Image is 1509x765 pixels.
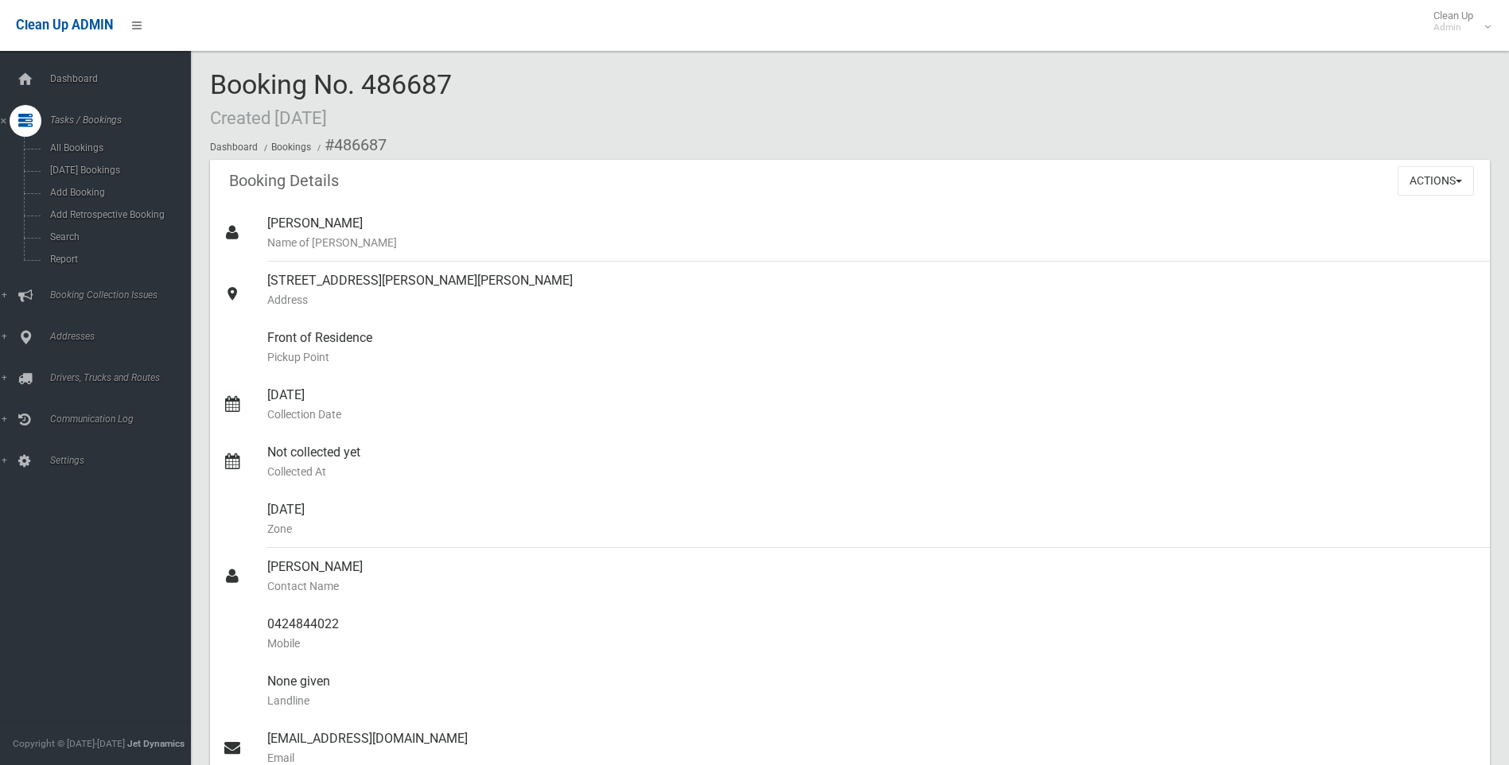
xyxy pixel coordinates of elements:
[267,634,1477,653] small: Mobile
[210,165,358,196] header: Booking Details
[267,577,1477,596] small: Contact Name
[45,209,189,220] span: Add Retrospective Booking
[16,17,113,33] span: Clean Up ADMIN
[267,290,1477,309] small: Address
[45,372,203,383] span: Drivers, Trucks and Routes
[45,187,189,198] span: Add Booking
[210,107,327,128] small: Created [DATE]
[267,405,1477,424] small: Collection Date
[45,289,203,301] span: Booking Collection Issues
[45,455,203,466] span: Settings
[45,231,189,243] span: Search
[267,491,1477,548] div: [DATE]
[45,73,203,84] span: Dashboard
[45,165,189,176] span: [DATE] Bookings
[127,738,185,749] strong: Jet Dynamics
[267,662,1477,720] div: None given
[271,142,311,153] a: Bookings
[267,204,1477,262] div: [PERSON_NAME]
[267,319,1477,376] div: Front of Residence
[267,376,1477,433] div: [DATE]
[1433,21,1473,33] small: Admin
[267,462,1477,481] small: Collected At
[1425,10,1489,33] span: Clean Up
[267,519,1477,538] small: Zone
[45,115,203,126] span: Tasks / Bookings
[267,233,1477,252] small: Name of [PERSON_NAME]
[13,738,125,749] span: Copyright © [DATE]-[DATE]
[267,348,1477,367] small: Pickup Point
[267,605,1477,662] div: 0424844022
[267,433,1477,491] div: Not collected yet
[45,414,203,425] span: Communication Log
[45,254,189,265] span: Report
[210,142,258,153] a: Dashboard
[45,142,189,153] span: All Bookings
[267,548,1477,605] div: [PERSON_NAME]
[1398,166,1474,196] button: Actions
[313,130,387,160] li: #486687
[210,68,452,130] span: Booking No. 486687
[267,262,1477,319] div: [STREET_ADDRESS][PERSON_NAME][PERSON_NAME]
[267,691,1477,710] small: Landline
[45,331,203,342] span: Addresses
